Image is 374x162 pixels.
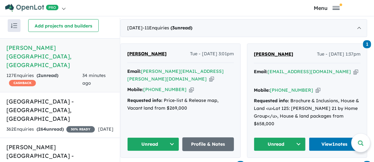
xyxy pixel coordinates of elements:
strong: Email: [127,68,141,74]
strong: Mobile: [127,87,143,92]
a: View1notes [309,137,361,151]
h5: [GEOGRAPHIC_DATA] - [GEOGRAPHIC_DATA] , [GEOGRAPHIC_DATA] [6,97,113,123]
strong: ( unread) [37,73,58,78]
a: [PHONE_NUMBER] [143,87,187,92]
div: 127 Enquir ies [6,72,82,87]
span: 30 % READY [66,126,95,133]
div: Brochure & Inclusions, House & Land <u>Lot 125: [PERSON_NAME] 21 by Home Group</u>, House & land ... [254,97,361,127]
h5: [PERSON_NAME][GEOGRAPHIC_DATA] , [GEOGRAPHIC_DATA] [6,43,113,69]
img: sort.svg [11,23,17,28]
button: Unread [127,137,179,151]
span: [PERSON_NAME] [127,51,167,57]
span: 34 minutes ago [82,73,106,86]
strong: Requested info: [127,97,162,103]
span: CASHBACK [9,80,36,86]
strong: Requested info: [254,98,289,104]
a: [PERSON_NAME][EMAIL_ADDRESS][PERSON_NAME][DOMAIN_NAME] [127,68,224,82]
button: Copy [209,76,214,82]
a: [PHONE_NUMBER] [270,87,313,93]
div: Price-list & Release map, Vacant land from $269,000 [127,97,234,112]
strong: ( unread) [37,126,64,132]
a: [PERSON_NAME] [127,50,167,58]
a: [PERSON_NAME] [254,50,293,58]
div: 362 Enquir ies [6,126,95,133]
span: 3 [172,25,175,31]
a: Profile & Notes [182,137,234,151]
button: Copy [189,86,194,93]
div: [DATE] [121,19,367,37]
strong: ( unread) [170,25,192,31]
span: 2 [38,73,41,78]
span: - 11 Enquir ies [143,25,192,31]
button: Copy [316,87,320,94]
strong: Mobile: [254,87,270,93]
button: Unread [254,137,306,151]
strong: Email: [254,69,268,74]
span: 264 [38,126,46,132]
button: Copy [353,68,358,75]
button: Add projects and builders [28,19,99,32]
button: Toggle navigation [281,5,372,11]
span: Tue - [DATE] 1:37pm [317,50,361,58]
a: 1 [363,40,371,48]
img: Openlot PRO Logo White [5,4,59,12]
span: [PERSON_NAME] [254,51,293,57]
span: Tue - [DATE] 3:01pm [190,50,234,58]
span: [DATE] [98,126,113,132]
a: [EMAIL_ADDRESS][DOMAIN_NAME] [268,69,351,74]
